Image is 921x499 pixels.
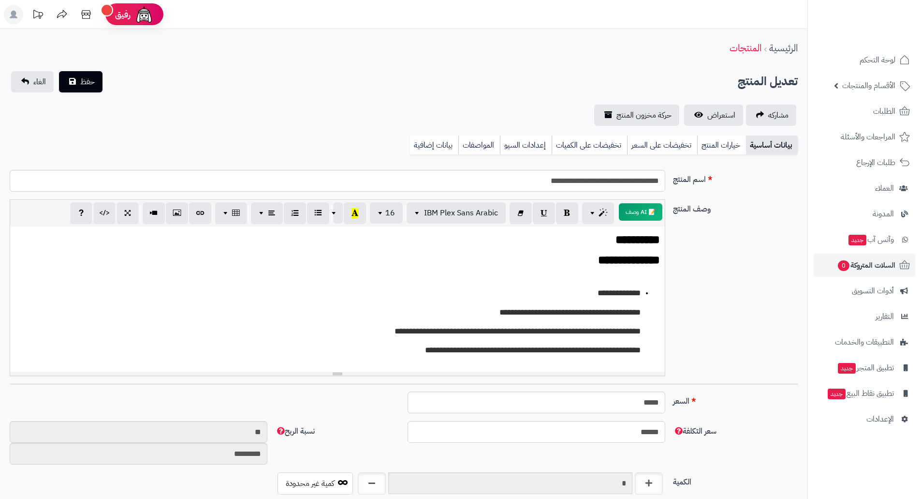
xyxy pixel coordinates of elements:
[669,392,802,407] label: السعر
[838,260,849,271] span: 0
[627,136,697,155] a: تخفيضات على السعر
[594,105,679,126] a: حركة مخزون المنتج
[841,130,895,144] span: المراجعات والأسئلة
[768,109,789,121] span: مشاركه
[876,310,894,323] span: التقارير
[837,258,895,272] span: السلات المتروكة
[407,202,506,224] button: IBM Plex Sans Arabic
[500,136,552,155] a: إعدادات السيو
[684,105,743,126] a: استعراض
[842,79,895,92] span: الأقسام والمنتجات
[827,387,894,400] span: تطبيق نقاط البيع
[134,5,154,24] img: ai-face.png
[707,109,735,121] span: استعراض
[814,305,915,328] a: التقارير
[673,425,716,437] span: سعر التكلفة
[866,412,894,426] span: الإعدادات
[59,71,102,92] button: حفظ
[814,382,915,405] a: تطبيق نقاط البيعجديد
[619,203,662,221] button: 📝 AI وصف
[814,125,915,149] a: المراجعات والأسئلة
[669,472,802,488] label: الكمية
[828,389,846,399] span: جديد
[814,202,915,226] a: المدونة
[814,48,915,72] a: لوحة التحكم
[848,233,894,246] span: وآتس آب
[814,356,915,379] a: تطبيق المتجرجديد
[424,207,498,219] span: IBM Plex Sans Arabic
[814,228,915,251] a: وآتس آبجديد
[837,361,894,375] span: تطبيق المتجر
[458,136,500,155] a: المواصفات
[746,136,798,155] a: بيانات أساسية
[115,9,131,20] span: رفيق
[814,177,915,200] a: العملاء
[11,71,54,92] a: الغاء
[730,41,761,55] a: المنتجات
[814,100,915,123] a: الطلبات
[370,202,403,224] button: 16
[873,207,894,221] span: المدونة
[746,105,796,126] a: مشاركه
[860,53,895,67] span: لوحة التحكم
[410,136,458,155] a: بيانات إضافية
[814,279,915,302] a: أدوات التسويق
[669,170,802,185] label: اسم المنتج
[838,363,856,374] span: جديد
[697,136,746,155] a: خيارات المنتج
[26,5,50,27] a: تحديثات المنصة
[738,72,798,91] h2: تعديل المنتج
[835,335,894,349] span: التطبيقات والخدمات
[873,105,895,118] span: الطلبات
[616,109,672,121] span: حركة مخزون المنتج
[814,408,915,431] a: الإعدادات
[769,41,798,55] a: الرئيسية
[852,284,894,298] span: أدوات التسويق
[33,76,46,88] span: الغاء
[814,151,915,174] a: طلبات الإرجاع
[80,76,95,88] span: حفظ
[875,181,894,195] span: العملاء
[814,254,915,277] a: السلات المتروكة0
[385,207,395,219] span: 16
[552,136,627,155] a: تخفيضات على الكميات
[275,425,315,437] span: نسبة الربح
[848,235,866,245] span: جديد
[669,199,802,215] label: وصف المنتج
[814,331,915,354] a: التطبيقات والخدمات
[855,26,912,46] img: logo-2.png
[856,156,895,169] span: طلبات الإرجاع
